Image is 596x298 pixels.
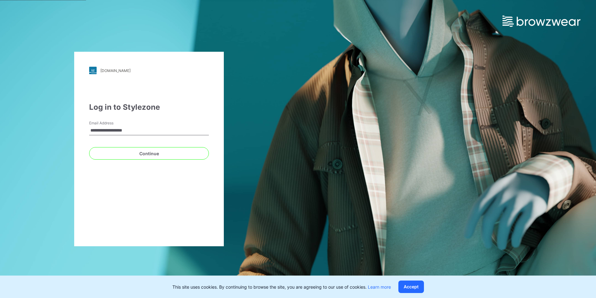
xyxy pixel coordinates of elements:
div: [DOMAIN_NAME] [100,68,131,73]
p: This site uses cookies. By continuing to browse the site, you are agreeing to our use of cookies. [172,284,391,290]
a: [DOMAIN_NAME] [89,67,209,74]
button: Accept [398,281,424,293]
button: Continue [89,147,209,160]
img: stylezone-logo.562084cfcfab977791bfbf7441f1a819.svg [89,67,97,74]
label: Email Address [89,120,133,126]
img: browzwear-logo.e42bd6dac1945053ebaf764b6aa21510.svg [502,16,580,27]
a: Learn more [368,284,391,290]
div: Log in to Stylezone [89,102,209,113]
